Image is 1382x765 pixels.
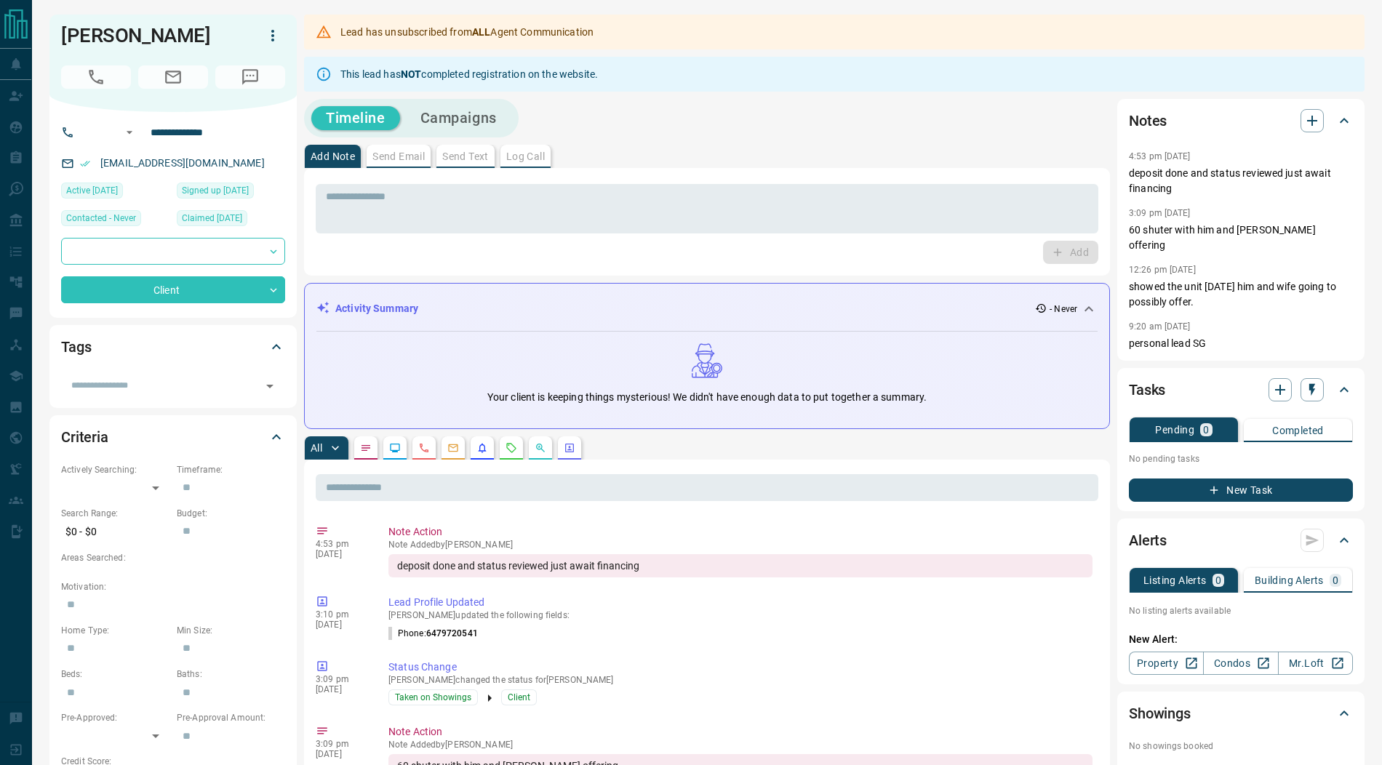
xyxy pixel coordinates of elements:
[1129,208,1191,218] p: 3:09 pm [DATE]
[1129,372,1353,407] div: Tasks
[388,675,1093,685] p: [PERSON_NAME] changed the status for [PERSON_NAME]
[1129,696,1353,731] div: Showings
[1129,632,1353,647] p: New Alert:
[316,539,367,549] p: 4:53 pm
[316,609,367,620] p: 3:10 pm
[395,690,471,705] span: Taken on Showings
[80,159,90,169] svg: Email Verified
[388,627,478,640] p: Phone :
[564,442,575,454] svg: Agent Actions
[1129,151,1191,161] p: 4:53 pm [DATE]
[215,65,285,89] span: Message
[388,595,1093,610] p: Lead Profile Updated
[61,65,131,89] span: Call
[335,301,418,316] p: Activity Summary
[508,690,530,705] span: Client
[177,668,285,681] p: Baths:
[1129,103,1353,138] div: Notes
[388,724,1093,740] p: Note Action
[388,540,1093,550] p: Note Added by [PERSON_NAME]
[1255,575,1324,585] p: Building Alerts
[1272,425,1324,436] p: Completed
[476,442,488,454] svg: Listing Alerts
[340,19,594,45] div: Lead has unsubscribed from Agent Communication
[1129,109,1167,132] h2: Notes
[1333,575,1338,585] p: 0
[121,124,138,141] button: Open
[316,739,367,749] p: 3:09 pm
[1129,478,1353,502] button: New Task
[406,106,511,130] button: Campaigns
[1129,336,1353,351] p: personal lead SG
[472,26,490,38] strong: ALL
[61,183,169,203] div: Sun Jul 13 2025
[401,68,421,80] strong: NOT
[61,551,285,564] p: Areas Searched:
[311,106,400,130] button: Timeline
[535,442,546,454] svg: Opportunities
[316,620,367,630] p: [DATE]
[1155,425,1194,435] p: Pending
[61,624,169,637] p: Home Type:
[177,210,285,231] div: Wed Aug 20 2025
[61,420,285,454] div: Criteria
[1129,321,1191,332] p: 9:20 am [DATE]
[61,668,169,681] p: Beds:
[61,711,169,724] p: Pre-Approved:
[447,442,459,454] svg: Emails
[388,660,1093,675] p: Status Change
[426,628,478,638] span: 6479720541
[61,463,169,476] p: Actively Searching:
[1215,575,1221,585] p: 0
[360,442,372,454] svg: Notes
[1129,702,1191,725] h2: Showings
[61,507,169,520] p: Search Range:
[61,335,91,359] h2: Tags
[1129,604,1353,617] p: No listing alerts available
[1129,265,1196,275] p: 12:26 pm [DATE]
[100,157,265,169] a: [EMAIL_ADDRESS][DOMAIN_NAME]
[1129,740,1353,753] p: No showings booked
[177,711,285,724] p: Pre-Approval Amount:
[388,524,1093,540] p: Note Action
[1129,529,1167,552] h2: Alerts
[66,211,136,225] span: Contacted - Never
[316,674,367,684] p: 3:09 pm
[138,65,208,89] span: Email
[182,211,242,225] span: Claimed [DATE]
[177,624,285,637] p: Min Size:
[316,549,367,559] p: [DATE]
[1129,166,1353,196] p: deposit done and status reviewed just await financing
[388,740,1093,750] p: Note Added by [PERSON_NAME]
[316,684,367,694] p: [DATE]
[177,507,285,520] p: Budget:
[311,443,322,453] p: All
[316,749,367,759] p: [DATE]
[182,183,249,198] span: Signed up [DATE]
[418,442,430,454] svg: Calls
[1129,652,1204,675] a: Property
[316,295,1098,322] div: Activity Summary- Never
[487,390,927,405] p: Your client is keeping things mysterious! We didn't have enough data to put together a summary.
[1129,523,1353,558] div: Alerts
[260,376,280,396] button: Open
[1203,652,1278,675] a: Condos
[66,183,118,198] span: Active [DATE]
[1143,575,1207,585] p: Listing Alerts
[1278,652,1353,675] a: Mr.Loft
[61,520,169,544] p: $0 - $0
[1050,303,1077,316] p: - Never
[61,329,285,364] div: Tags
[1129,378,1165,401] h2: Tasks
[177,463,285,476] p: Timeframe:
[389,442,401,454] svg: Lead Browsing Activity
[388,554,1093,577] div: deposit done and status reviewed just await financing
[506,442,517,454] svg: Requests
[340,61,598,87] div: This lead has completed registration on the website.
[311,151,355,161] p: Add Note
[177,183,285,203] div: Sun Jul 13 2025
[61,580,285,593] p: Motivation:
[388,610,1093,620] p: [PERSON_NAME] updated the following fields:
[61,24,239,47] h1: [PERSON_NAME]
[1129,223,1353,253] p: 60 shuter with him and [PERSON_NAME] offering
